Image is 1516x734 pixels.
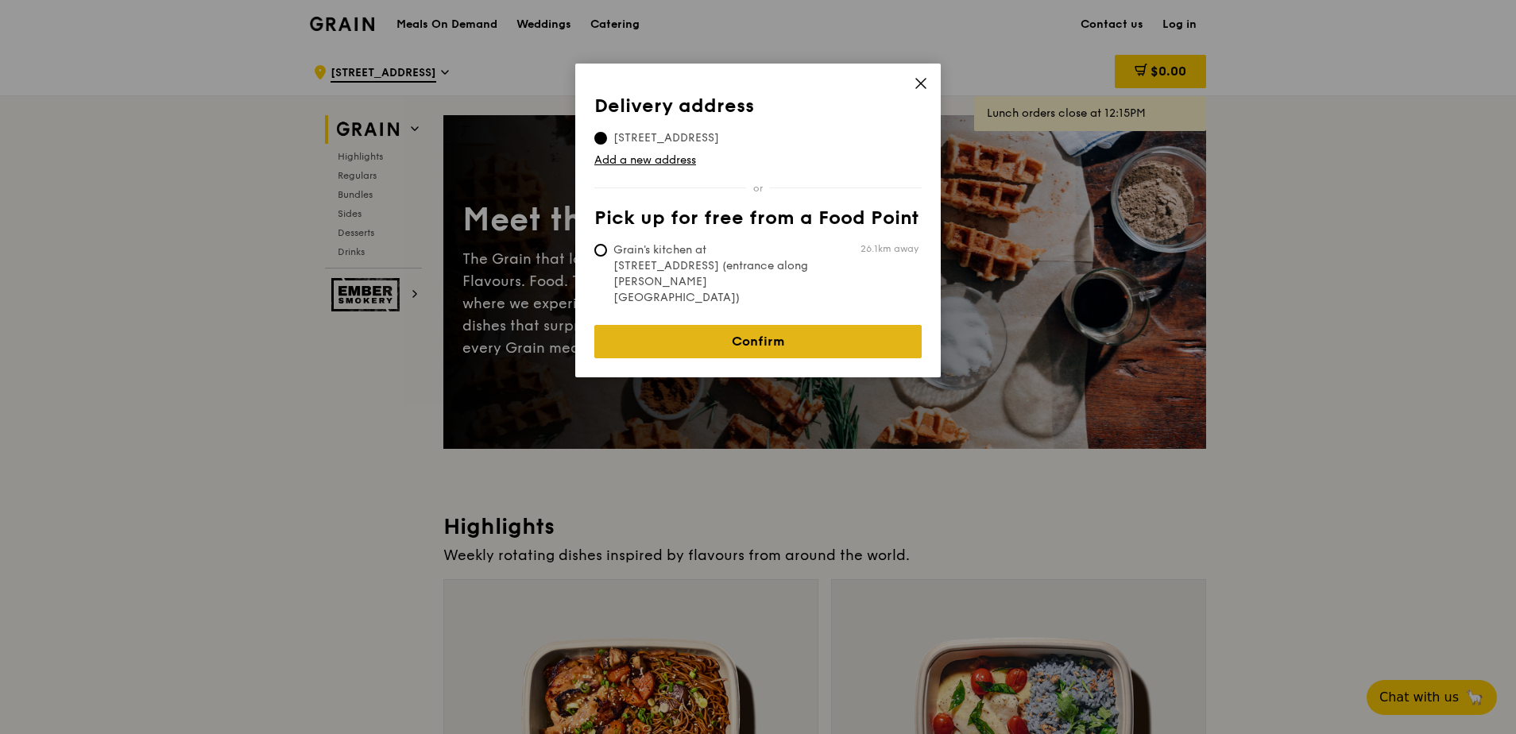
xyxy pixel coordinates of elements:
a: Confirm [594,325,922,358]
a: Add a new address [594,153,922,168]
th: Delivery address [594,95,922,124]
input: Grain's kitchen at [STREET_ADDRESS] (entrance along [PERSON_NAME][GEOGRAPHIC_DATA])26.1km away [594,244,607,257]
th: Pick up for free from a Food Point [594,207,922,236]
span: Grain's kitchen at [STREET_ADDRESS] (entrance along [PERSON_NAME][GEOGRAPHIC_DATA]) [594,242,831,306]
input: [STREET_ADDRESS] [594,132,607,145]
span: 26.1km away [860,242,918,255]
span: [STREET_ADDRESS] [594,130,738,146]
